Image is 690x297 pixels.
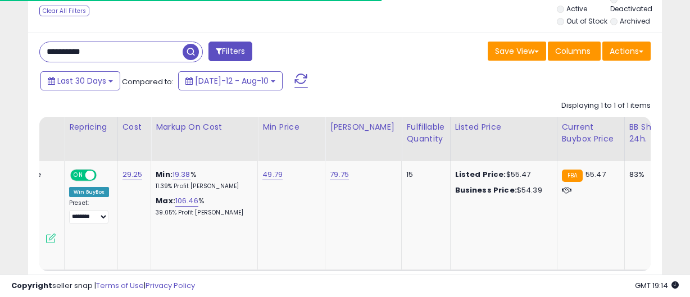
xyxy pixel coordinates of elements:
div: % [156,196,249,217]
div: Min Price [262,121,320,133]
button: Columns [548,42,601,61]
div: $55.47 [455,170,548,180]
span: Columns [555,45,591,57]
span: 55.47 [585,169,606,180]
a: Terms of Use [96,280,144,291]
b: Max: [156,195,175,206]
p: 39.05% Profit [PERSON_NAME] [156,209,249,217]
label: Active [566,4,587,13]
a: 79.75 [330,169,349,180]
small: FBA [562,170,583,182]
label: Out of Stock [566,16,607,26]
b: Listed Price: [455,169,506,180]
div: Clear All Filters [39,6,89,16]
a: 29.25 [122,169,143,180]
b: Min: [156,169,172,180]
a: Privacy Policy [146,280,195,291]
span: Last 30 Days [57,75,106,86]
div: [PERSON_NAME] [330,121,397,133]
label: Archived [620,16,650,26]
div: 83% [629,170,666,180]
div: Current Buybox Price [562,121,620,145]
p: 11.39% Profit [PERSON_NAME] [156,182,249,190]
div: $54.39 [455,185,548,195]
div: Cost [122,121,147,133]
span: ON [71,170,85,180]
button: Filters [208,42,252,61]
div: Fulfillable Quantity [406,121,445,145]
div: Displaying 1 to 1 of 1 items [561,100,651,111]
div: BB Share 24h. [629,121,670,145]
span: 2025-09-10 19:14 GMT [635,280,679,291]
b: Business Price: [455,185,517,195]
span: OFF [95,170,113,180]
label: Deactivated [610,4,652,13]
div: seller snap | | [11,281,195,291]
div: Preset: [69,199,109,225]
span: Compared to: [122,76,174,87]
strong: Copyright [11,280,52,291]
div: Win BuyBox [69,187,109,197]
div: % [156,170,249,190]
div: 15 [406,170,441,180]
div: Listed Price [455,121,552,133]
th: The percentage added to the cost of goods (COGS) that forms the calculator for Min & Max prices. [151,117,258,161]
div: Repricing [69,121,113,133]
button: Save View [488,42,546,61]
button: Actions [602,42,651,61]
a: 19.38 [172,169,190,180]
a: 106.46 [175,195,198,207]
div: Markup on Cost [156,121,253,133]
span: [DATE]-12 - Aug-10 [195,75,269,86]
button: Last 30 Days [40,71,120,90]
a: 49.79 [262,169,283,180]
button: [DATE]-12 - Aug-10 [178,71,283,90]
